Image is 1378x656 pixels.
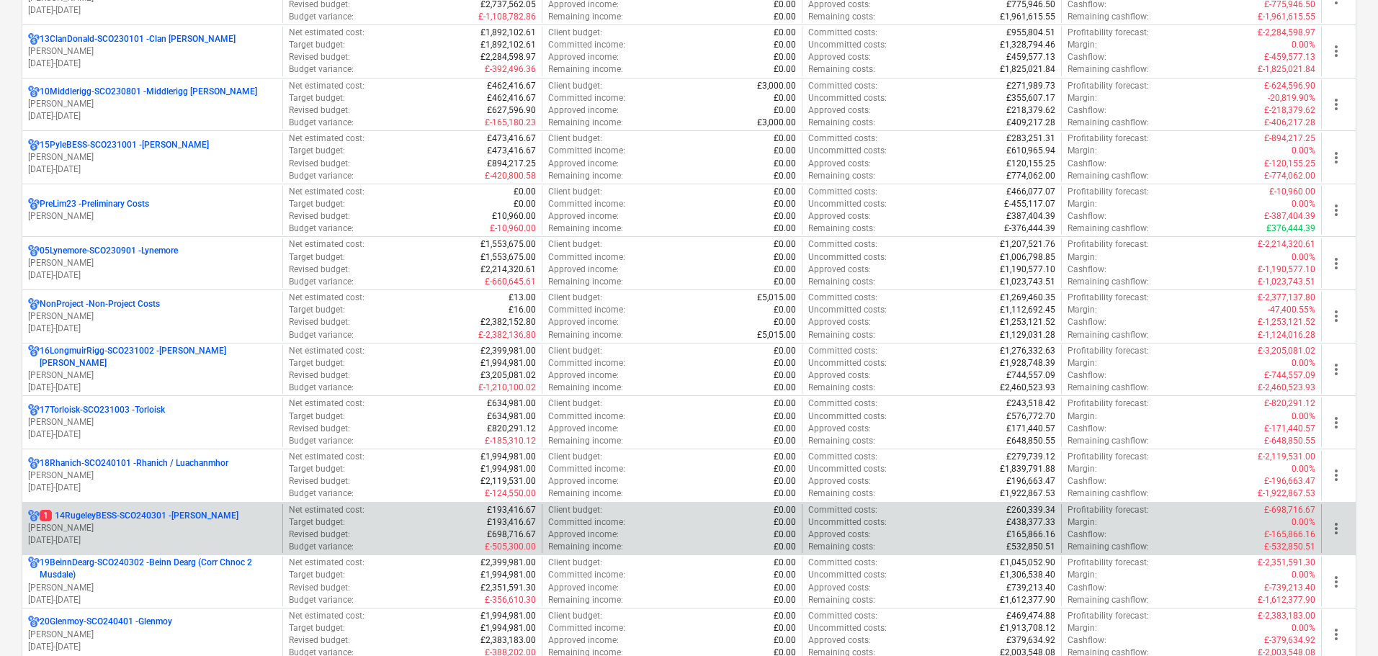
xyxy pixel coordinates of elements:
p: £-10,960.00 [490,223,536,235]
p: 0.00% [1292,251,1315,264]
p: [PERSON_NAME] [28,416,277,428]
p: £459,577.13 [1006,51,1055,63]
p: £387,404.39 [1006,210,1055,223]
p: Profitability forecast : [1068,238,1149,251]
p: Approved income : [548,210,619,223]
p: Committed costs : [808,27,877,39]
p: [PERSON_NAME] [28,369,277,382]
div: 20Glenmoy-SCO240401 -Glenmoy[PERSON_NAME][DATE]-[DATE] [28,616,277,652]
p: Cashflow : [1068,104,1106,117]
div: Project has multi currencies enabled [28,198,40,210]
p: Budget variance : [289,329,354,341]
p: £0.00 [774,92,796,104]
p: Approved income : [548,369,619,382]
div: 17Torloisk-SCO231003 -Torloisk[PERSON_NAME][DATE]-[DATE] [28,404,277,441]
div: Project has multi currencies enabled [28,139,40,151]
p: Uncommitted costs : [808,145,887,157]
p: Net estimated cost : [289,80,364,92]
p: Client budget : [548,132,602,145]
p: Client budget : [548,80,602,92]
p: £462,416.67 [487,92,536,104]
p: Budget variance : [289,170,354,182]
p: Profitability forecast : [1068,27,1149,39]
div: Project has multi currencies enabled [28,404,40,416]
p: Committed costs : [808,292,877,304]
p: £-3,205,081.02 [1258,345,1315,357]
p: [PERSON_NAME] [28,522,277,534]
div: Project has multi currencies enabled [28,86,40,98]
p: £0.00 [774,170,796,182]
p: £1,994,981.00 [480,357,536,369]
p: 13ClanDonald-SCO230101 - Clan [PERSON_NAME] [40,33,236,45]
p: [PERSON_NAME] [28,629,277,641]
p: NonProject - Non-Project Costs [40,298,160,310]
p: £376,444.39 [1266,223,1315,235]
p: Committed income : [548,251,625,264]
p: £13.00 [509,292,536,304]
p: £1,276,332.63 [1000,345,1055,357]
span: more_vert [1328,361,1345,378]
p: [PERSON_NAME] [28,98,277,110]
p: Net estimated cost : [289,238,364,251]
p: Budget variance : [289,223,354,235]
p: [PERSON_NAME] [28,257,277,269]
p: Remaining cashflow : [1068,329,1149,341]
p: £0.00 [774,304,796,316]
p: Revised budget : [289,369,350,382]
p: Budget variance : [289,117,354,129]
p: [DATE] - [DATE] [28,382,277,394]
p: £-392,496.36 [485,63,536,76]
p: Client budget : [548,345,602,357]
p: Target budget : [289,39,345,51]
p: Committed costs : [808,238,877,251]
p: £0.00 [774,186,796,198]
div: Project has multi currencies enabled [28,510,40,522]
div: Project has multi currencies enabled [28,457,40,469]
p: Target budget : [289,357,345,369]
p: Cashflow : [1068,264,1106,276]
p: Approved costs : [808,264,871,276]
p: 10Middlerigg-SCO230801 - Middlerigg [PERSON_NAME] [40,86,257,98]
p: £0.00 [514,198,536,210]
p: £0.00 [774,238,796,251]
p: £1,553,675.00 [480,238,536,251]
p: Committed income : [548,92,625,104]
p: £-218,379.62 [1264,104,1315,117]
span: more_vert [1328,573,1345,590]
div: 10Middlerigg-SCO230801 -Middlerigg [PERSON_NAME][PERSON_NAME][DATE]-[DATE] [28,86,277,122]
p: [DATE] - [DATE] [28,323,277,335]
p: Remaining income : [548,223,623,235]
p: 0.00% [1292,145,1315,157]
p: £16.00 [509,304,536,316]
p: Client budget : [548,186,602,198]
p: [DATE] - [DATE] [28,4,277,17]
p: £2,284,598.97 [480,51,536,63]
p: £-2,284,598.97 [1258,27,1315,39]
p: £774,062.00 [1006,170,1055,182]
p: Remaining costs : [808,329,875,341]
p: £1,961,615.55 [1000,11,1055,23]
p: £3,000.00 [757,117,796,129]
p: -20,819.90% [1268,92,1315,104]
div: 13ClanDonald-SCO230101 -Clan [PERSON_NAME][PERSON_NAME][DATE]-[DATE] [28,33,277,70]
p: £1,269,460.35 [1000,292,1055,304]
p: Uncommitted costs : [808,92,887,104]
p: 20Glenmoy-SCO240401 - Glenmoy [40,616,172,628]
p: £0.00 [774,223,796,235]
p: £-2,382,136.80 [478,329,536,341]
p: £5,015.00 [757,329,796,341]
p: Budget variance : [289,63,354,76]
p: Remaining costs : [808,276,875,288]
span: 1 [40,510,52,521]
p: Approved income : [548,51,619,63]
p: £-1,108,782.86 [478,11,536,23]
p: £283,251.31 [1006,132,1055,145]
p: £0.00 [774,39,796,51]
p: Remaining income : [548,11,623,23]
div: 19BeinnDearg-SCO240302 -Beinn Dearg (Corr Chnoc 2 Musdale)[PERSON_NAME][DATE]-[DATE] [28,557,277,606]
p: Remaining income : [548,329,623,341]
p: Remaining cashflow : [1068,223,1149,235]
p: [PERSON_NAME] [28,45,277,58]
p: Approved income : [548,104,619,117]
p: £-165,180.23 [485,117,536,129]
